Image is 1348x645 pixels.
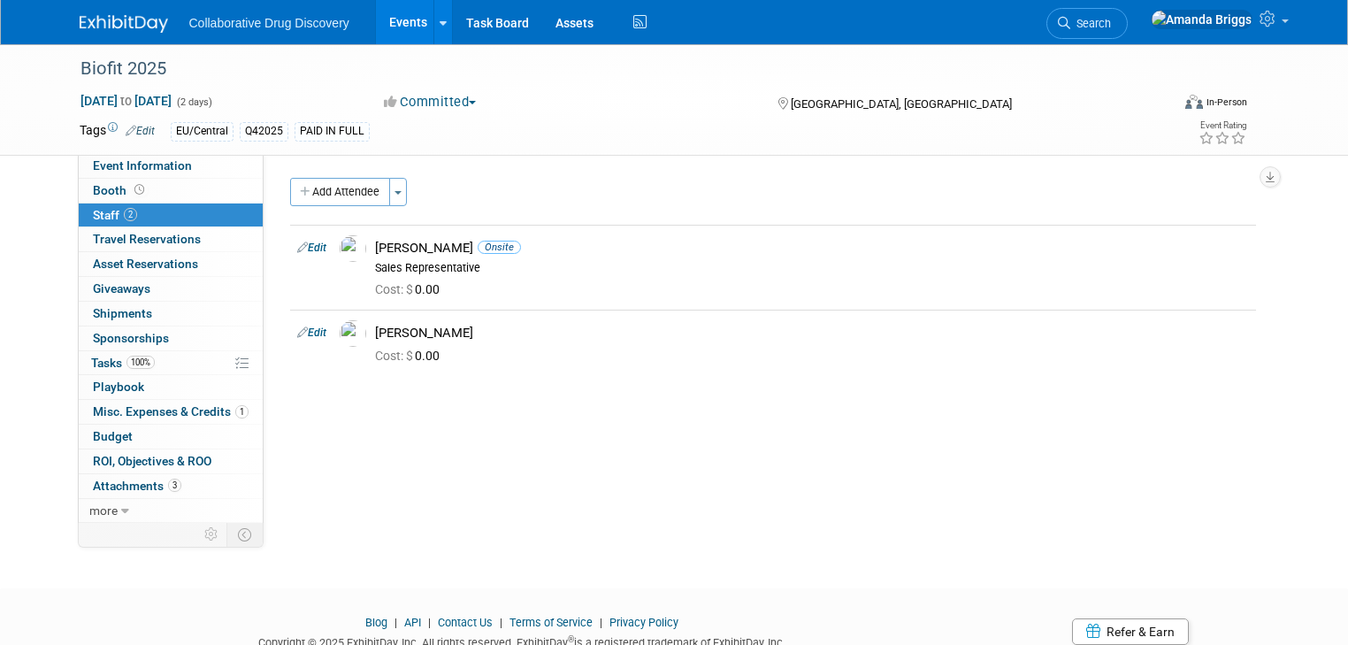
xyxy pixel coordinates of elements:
span: (2 days) [175,96,212,108]
span: ROI, Objectives & ROO [93,454,211,468]
div: EU/Central [171,122,234,141]
img: Format-Inperson.png [1185,95,1203,109]
div: Event Format [1075,92,1247,119]
a: Giveaways [79,277,263,301]
div: [PERSON_NAME] [375,240,1249,257]
span: 0.00 [375,349,447,363]
div: [PERSON_NAME] [375,325,1249,342]
span: to [118,94,134,108]
div: Biofit 2025 [74,53,1148,85]
span: Sponsorships [93,331,169,345]
a: Edit [126,125,155,137]
div: In-Person [1206,96,1247,109]
td: Toggle Event Tabs [226,523,263,546]
span: Event Information [93,158,192,173]
span: Playbook [93,380,144,394]
span: 0.00 [375,282,447,296]
sup: ® [568,634,574,644]
a: Search [1046,8,1128,39]
a: more [79,499,263,523]
div: Sales Representative [375,261,1249,275]
div: Event Rating [1199,121,1246,130]
span: | [390,616,402,629]
a: Terms of Service [509,616,593,629]
a: Contact Us [438,616,493,629]
a: Booth [79,179,263,203]
img: Amanda Briggs [1151,10,1252,29]
span: Onsite [478,241,521,254]
button: Add Attendee [290,178,390,206]
span: Booth not reserved yet [131,183,148,196]
span: Cost: $ [375,282,415,296]
a: Sponsorships [79,326,263,350]
div: PAID IN FULL [295,122,370,141]
td: Personalize Event Tab Strip [196,523,227,546]
a: Privacy Policy [609,616,678,629]
span: Attachments [93,479,181,493]
a: Event Information [79,154,263,178]
div: Q42025 [240,122,288,141]
a: Edit [297,326,326,339]
span: Staff [93,208,137,222]
a: Refer & Earn [1072,618,1189,645]
a: Attachments3 [79,474,263,498]
a: ROI, Objectives & ROO [79,449,263,473]
a: Travel Reservations [79,227,263,251]
a: Blog [365,616,387,629]
span: Cost: $ [375,349,415,363]
td: Tags [80,121,155,142]
span: Travel Reservations [93,232,201,246]
span: Booth [93,183,148,197]
a: Edit [297,242,326,254]
a: Asset Reservations [79,252,263,276]
span: 1 [235,405,249,418]
span: more [89,503,118,518]
a: Misc. Expenses & Credits1 [79,400,263,424]
span: | [495,616,507,629]
span: 2 [124,208,137,221]
span: Tasks [91,356,155,370]
button: Committed [378,93,483,111]
span: | [424,616,435,629]
a: API [404,616,421,629]
span: Shipments [93,306,152,320]
span: Asset Reservations [93,257,198,271]
a: Tasks100% [79,351,263,375]
span: Search [1070,17,1111,30]
span: 100% [126,356,155,369]
span: Collaborative Drug Discovery [189,16,349,30]
a: Staff2 [79,203,263,227]
a: Playbook [79,375,263,399]
span: Giveaways [93,281,150,296]
img: ExhibitDay [80,15,168,33]
span: [DATE] [DATE] [80,93,172,109]
a: Budget [79,425,263,449]
span: Budget [93,429,133,443]
span: [GEOGRAPHIC_DATA], [GEOGRAPHIC_DATA] [791,97,1012,111]
span: 3 [168,479,181,492]
span: Misc. Expenses & Credits [93,404,249,418]
a: Shipments [79,302,263,326]
span: | [595,616,607,629]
